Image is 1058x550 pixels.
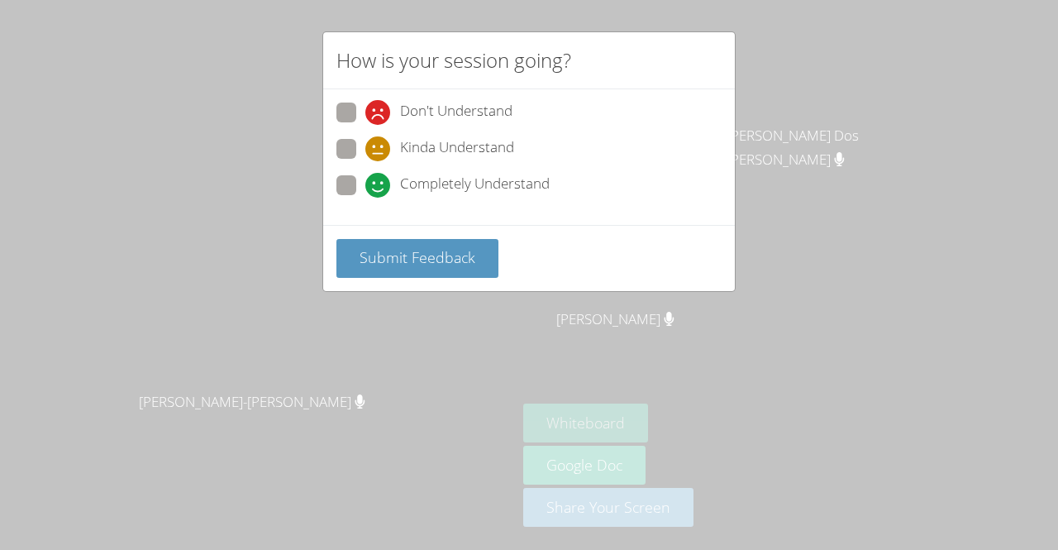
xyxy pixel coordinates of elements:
[400,136,514,161] span: Kinda Understand
[400,100,512,125] span: Don't Understand
[336,239,498,278] button: Submit Feedback
[336,45,571,75] h2: How is your session going?
[400,173,550,198] span: Completely Understand
[360,247,475,267] span: Submit Feedback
